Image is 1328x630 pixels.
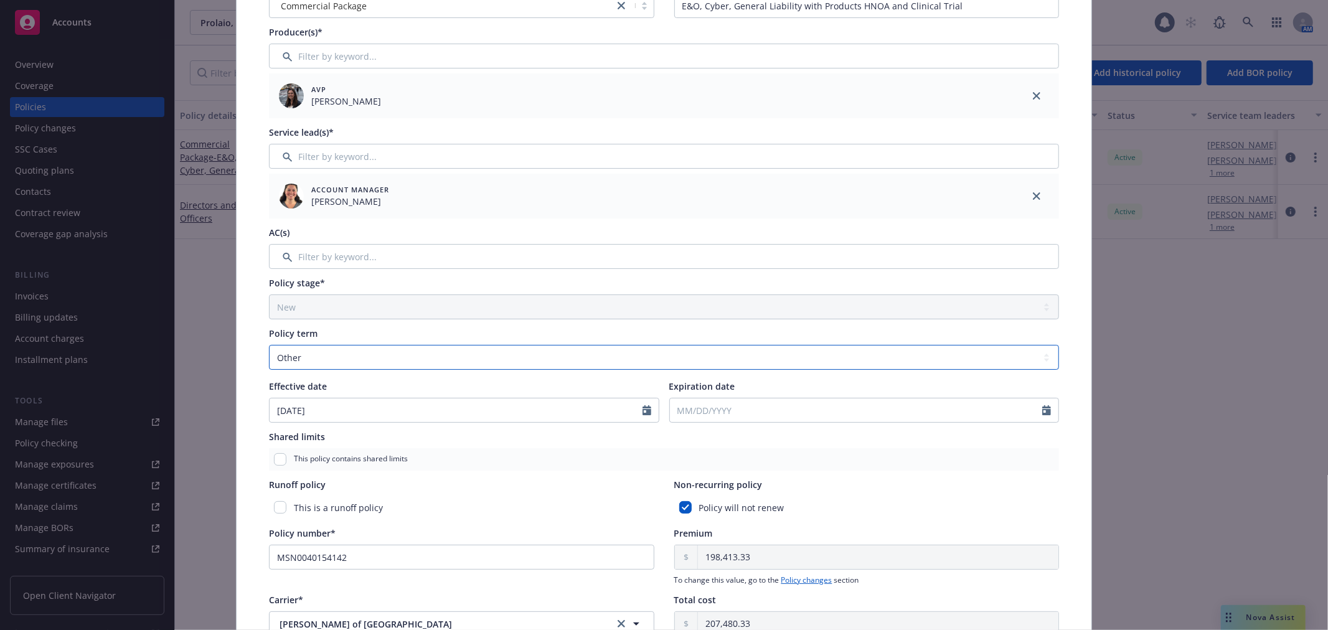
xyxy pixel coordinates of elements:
div: This policy contains shared limits [269,448,1059,471]
svg: Calendar [1042,405,1051,415]
a: close [1029,189,1044,204]
input: Filter by keyword... [269,44,1059,68]
span: To change this value, go to the section [674,575,1060,586]
span: Shared limits [269,431,325,443]
span: Expiration date [669,380,735,392]
input: MM/DD/YYYY [270,398,643,422]
input: 0.00 [698,545,1058,569]
span: Policy number* [269,527,336,539]
span: Non-recurring policy [674,479,763,491]
a: close [1029,88,1044,103]
span: [PERSON_NAME] [311,195,389,208]
a: Policy changes [781,575,832,585]
input: MM/DD/YYYY [670,398,1043,422]
svg: Calendar [643,405,651,415]
span: Account Manager [311,184,389,195]
input: Filter by keyword... [269,244,1059,269]
span: Total cost [674,594,717,606]
span: Service lead(s)* [269,126,334,138]
div: Policy will not renew [674,496,1060,519]
span: Policy term [269,327,318,339]
span: Producer(s)* [269,26,323,38]
img: employee photo [279,83,304,108]
input: Filter by keyword... [269,144,1059,169]
span: [PERSON_NAME] [311,95,381,108]
span: Policy stage* [269,277,325,289]
img: employee photo [279,184,304,209]
span: Premium [674,527,713,539]
div: This is a runoff policy [269,496,654,519]
span: AC(s) [269,227,290,238]
span: AVP [311,84,381,95]
span: Carrier* [269,594,303,606]
span: Effective date [269,380,327,392]
span: Runoff policy [269,479,326,491]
